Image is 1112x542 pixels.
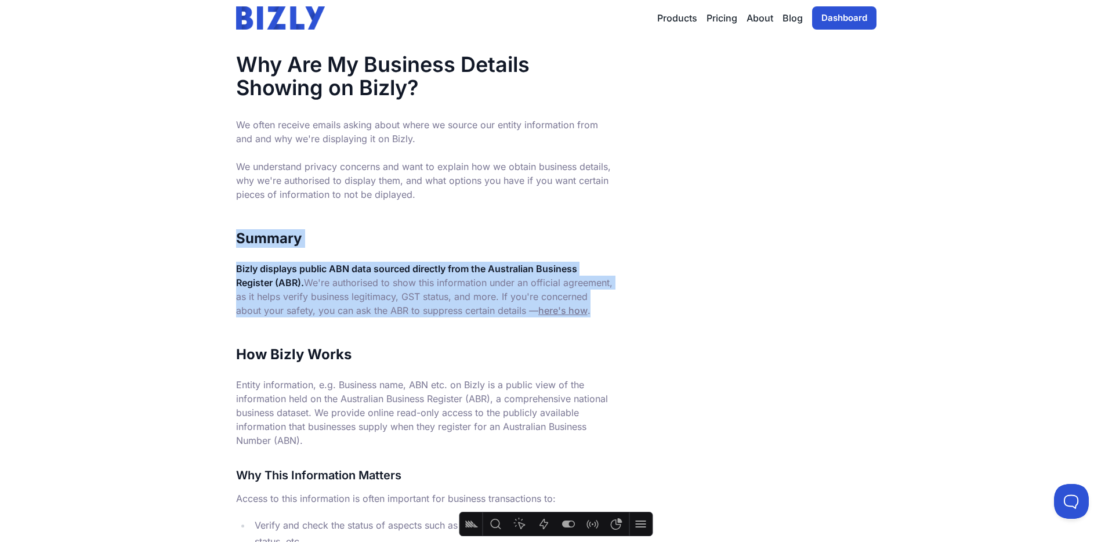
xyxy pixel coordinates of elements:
p: Access to this information is often important for business transactions to: [236,492,613,505]
button: Products [657,11,697,25]
h1: Why Are My Business Details Showing on Bizly? [236,53,613,99]
a: Dashboard [812,6,876,30]
a: Blog [783,11,803,25]
h3: Why This Information Matters [236,466,613,485]
a: About [747,11,773,25]
a: here's how [538,305,588,316]
p: Entity information, e.g. Business name, ABN etc. on Bizly is a public view of the information hel... [236,378,613,447]
strong: Bizly displays public ABN data sourced directly from the Australian Business Register (ABR). [236,263,577,288]
h2: Summary [236,229,613,248]
a: Pricing [707,11,737,25]
p: We often receive emails asking about where we source our entity information from and and why we'r... [236,118,613,201]
h2: How Bizly Works [236,345,613,364]
iframe: Toggle Customer Support [1054,484,1089,519]
p: We're authorised to show this information under an official agreement, as it helps verify busines... [236,262,613,317]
